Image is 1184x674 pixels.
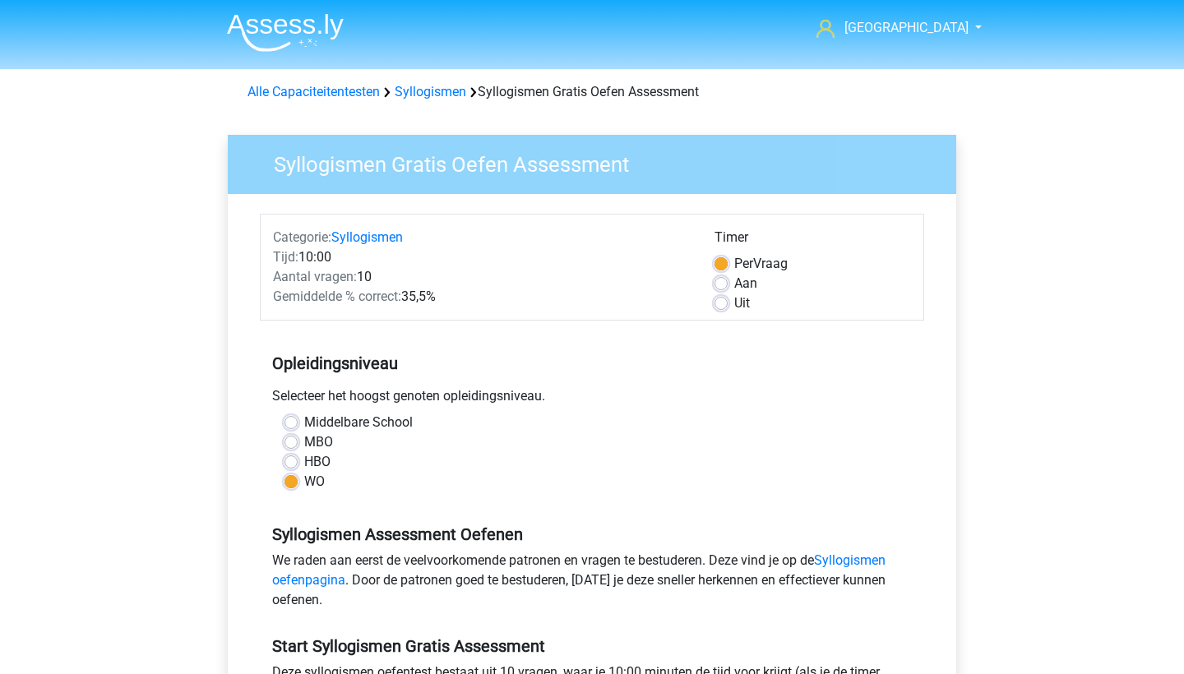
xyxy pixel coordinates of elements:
[227,13,344,52] img: Assessly
[260,551,924,616] div: We raden aan eerst de veelvoorkomende patronen en vragen te bestuderen. Deze vind je op de . Door...
[734,274,757,293] label: Aan
[260,386,924,413] div: Selecteer het hoogst genoten opleidingsniveau.
[273,289,401,304] span: Gemiddelde % correct:
[272,636,912,656] h5: Start Syllogismen Gratis Assessment
[272,524,912,544] h5: Syllogismen Assessment Oefenen
[254,145,944,178] h3: Syllogismen Gratis Oefen Assessment
[304,432,333,452] label: MBO
[273,269,357,284] span: Aantal vragen:
[273,229,331,245] span: Categorie:
[734,293,750,313] label: Uit
[304,452,331,472] label: HBO
[844,20,969,35] span: [GEOGRAPHIC_DATA]
[241,82,943,102] div: Syllogismen Gratis Oefen Assessment
[247,84,380,99] a: Alle Capaciteitentesten
[715,228,911,254] div: Timer
[810,18,970,38] a: [GEOGRAPHIC_DATA]
[734,256,753,271] span: Per
[395,84,466,99] a: Syllogismen
[304,472,325,492] label: WO
[331,229,403,245] a: Syllogismen
[273,249,298,265] span: Tijd:
[272,347,912,380] h5: Opleidingsniveau
[304,413,413,432] label: Middelbare School
[261,287,702,307] div: 35,5%
[734,254,788,274] label: Vraag
[261,247,702,267] div: 10:00
[261,267,702,287] div: 10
